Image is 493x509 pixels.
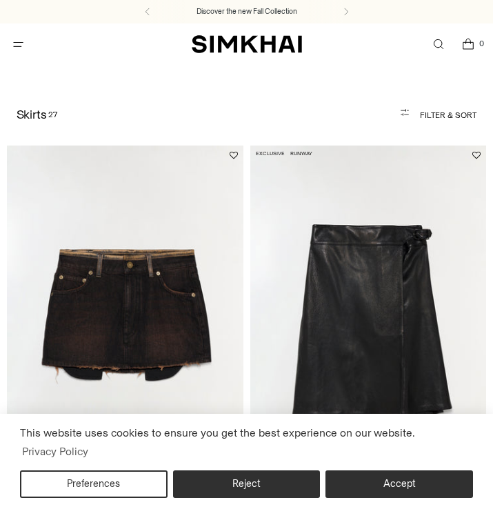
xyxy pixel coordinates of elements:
[230,151,238,159] button: Add to Wishlist
[4,30,32,59] button: Open menu modal
[472,151,481,159] button: Add to Wishlist
[17,101,242,129] h1: Skirts
[7,146,243,500] img: Sally Denim Mini Skirt
[475,37,487,50] span: 0
[325,470,473,498] button: Accept
[424,30,452,59] a: Open search modal
[20,441,90,462] a: Privacy Policy (opens in a new tab)
[454,30,482,59] a: Open cart modal
[250,146,487,500] img: Raddix Leather Midi Skirt
[173,470,321,498] button: Reject
[251,101,476,129] button: Filter & Sort
[192,34,302,54] a: SIMKHAI
[20,426,415,439] span: This website uses cookies to ensure you get the best experience on our website.
[197,6,297,17] a: Discover the new Fall Collection
[48,111,57,118] div: 27
[20,470,168,498] button: Preferences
